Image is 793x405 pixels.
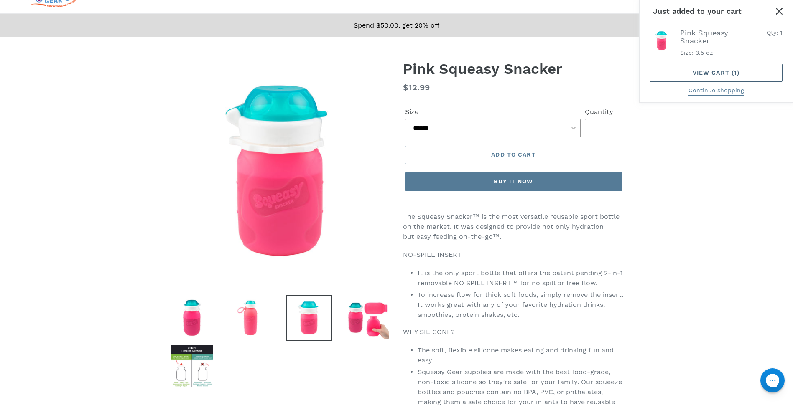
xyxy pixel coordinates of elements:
img: Load image into Gallery viewer, Pink Squeasy Snacker [169,343,215,389]
span: 1 [780,29,783,36]
li: It is the only sport bottle that offers the patent pending 2-in-1 removable NO SPILL INSERT™ for ... [418,268,625,288]
li: To increase flow for thick soft foods, simply remove the insert. It works great with any of your ... [418,290,625,320]
p: NO-SPILL INSERT [403,250,625,260]
span: Add to cart [491,151,535,158]
img: Pink Squeasy Snacker [650,29,673,53]
ul: Product details [680,47,745,57]
li: The soft, flexible silicone makes eating and drinking fun and easy! [418,345,625,365]
span: $12.99 [403,82,430,92]
img: Load image into Gallery viewer, Pink Squeasy Snacker [169,295,215,341]
h1: Pink Squeasy Snacker [403,60,625,78]
div: Pink Squeasy Snacker [680,29,745,45]
img: Load image into Gallery viewer, Pink Squeasy Snacker [286,295,332,341]
img: Load image into Gallery viewer, Pink Squeasy Snacker [344,295,390,341]
button: Close [770,2,789,20]
label: Quantity [585,107,622,117]
span: Qty: [767,29,778,36]
img: Load image into Gallery viewer, Pink Squeasy Snacker [227,295,273,341]
button: Add to cart [405,146,622,164]
label: Size [405,107,581,117]
span: 1 item [734,69,737,76]
p: WHY SILICONE? [403,327,625,337]
p: The Squeasy Snacker™ is the most versatile reusable sport bottle on the market. It was designed t... [403,212,625,242]
h2: Just added to your cart [650,7,783,22]
button: Buy it now [405,172,622,191]
button: Continue shopping [688,86,744,96]
li: Size: 3.5 oz [680,48,745,57]
a: View cart (1 item) [650,64,783,82]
